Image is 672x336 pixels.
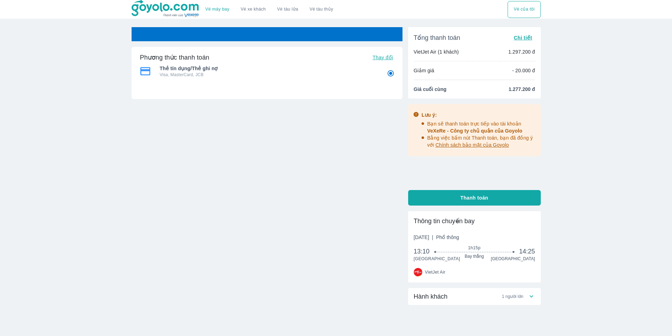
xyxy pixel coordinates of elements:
span: Hành khách [414,292,448,301]
a: Vé xe khách [241,7,266,12]
span: Thay đổi [373,55,393,60]
div: Thông tin chuyến bay [414,217,535,225]
p: - 20.000 đ [512,67,535,74]
span: VietJet Air [425,269,446,275]
div: Lưu ý: [422,111,536,118]
button: Vé tàu thủy [304,1,339,18]
p: Bằng việc bấm nút Thanh toán, bạn đã đồng ý với [427,134,536,148]
p: 1.297.200 đ [508,48,535,55]
span: | [432,234,434,240]
span: VeXeRe - Công ty chủ quản của Goyolo [427,128,522,134]
span: 1h15p [435,245,513,251]
span: 1 người lớn [502,294,523,299]
a: Vé máy bay [205,7,229,12]
span: Giá cuối cùng [414,86,447,93]
span: [DATE] [414,234,459,241]
span: Thanh toán [460,194,488,201]
span: Chi tiết [514,35,532,41]
a: Vé tàu lửa [272,1,304,18]
span: 14:25 [519,247,535,256]
span: Thẻ tín dụng/Thẻ ghi nợ [160,65,377,72]
div: choose transportation mode [200,1,339,18]
p: Giảm giá [414,67,434,74]
span: 13:10 [414,247,436,256]
div: Thẻ tín dụng/Thẻ ghi nợThẻ tín dụng/Thẻ ghi nợVisa, MasterCard, JCB [140,63,394,80]
button: Thanh toán [408,190,541,206]
h6: Phương thức thanh toán [140,53,210,62]
p: Visa, MasterCard, JCB [160,72,377,78]
span: Tổng thanh toán [414,33,460,42]
button: Chi tiết [511,33,535,43]
button: Thay đổi [370,53,396,62]
span: 1.277.200 đ [509,86,535,93]
span: Bay thẳng [435,253,513,259]
span: Bạn sẽ thanh toán trực tiếp vào tài khoản [427,121,522,134]
div: Hành khách1 người lớn [408,288,541,305]
span: Phổ thông [436,234,459,240]
button: Vé của tôi [508,1,540,18]
span: Chính sách bảo mật của Goyolo [436,142,509,148]
div: choose transportation mode [508,1,540,18]
img: Thẻ tín dụng/Thẻ ghi nợ [140,67,151,75]
p: VietJet Air (1 khách) [414,48,459,55]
